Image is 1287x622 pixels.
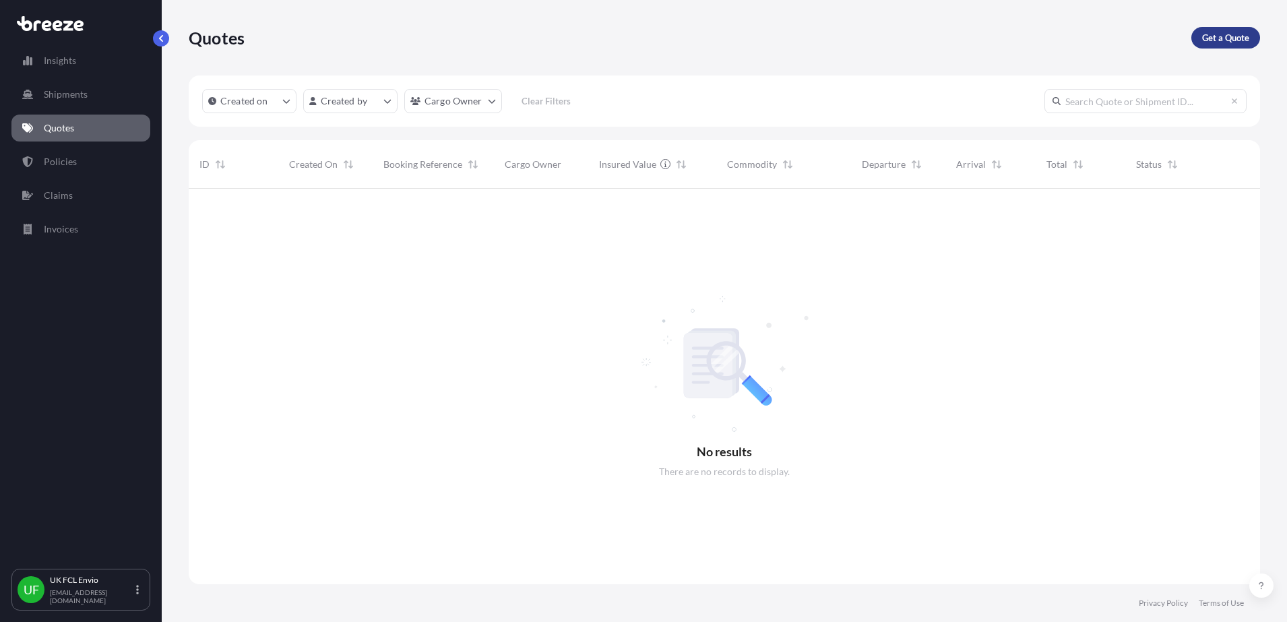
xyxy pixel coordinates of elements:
[11,47,150,74] a: Insights
[862,158,906,171] span: Departure
[1202,31,1249,44] p: Get a Quote
[1139,598,1188,609] a: Privacy Policy
[522,94,571,108] p: Clear Filters
[44,121,74,135] p: Quotes
[340,156,356,173] button: Sort
[303,89,398,113] button: createdBy Filter options
[956,158,986,171] span: Arrival
[199,158,210,171] span: ID
[24,583,39,596] span: UF
[1046,158,1067,171] span: Total
[11,182,150,209] a: Claims
[212,156,228,173] button: Sort
[44,54,76,67] p: Insights
[1191,27,1260,49] a: Get a Quote
[505,158,561,171] span: Cargo Owner
[1044,89,1247,113] input: Search Quote or Shipment ID...
[321,94,368,108] p: Created by
[383,158,462,171] span: Booking Reference
[50,575,133,586] p: UK FCL Envio
[220,94,268,108] p: Created on
[11,216,150,243] a: Invoices
[404,89,502,113] button: cargoOwner Filter options
[988,156,1005,173] button: Sort
[727,158,777,171] span: Commodity
[1164,156,1181,173] button: Sort
[1136,158,1162,171] span: Status
[289,158,338,171] span: Created On
[1199,598,1244,609] a: Terms of Use
[189,27,245,49] p: Quotes
[509,90,584,112] button: Clear Filters
[11,81,150,108] a: Shipments
[1070,156,1086,173] button: Sort
[44,155,77,168] p: Policies
[44,222,78,236] p: Invoices
[465,156,481,173] button: Sort
[44,88,88,101] p: Shipments
[780,156,796,173] button: Sort
[11,148,150,175] a: Policies
[599,158,656,171] span: Insured Value
[202,89,296,113] button: createdOn Filter options
[11,115,150,142] a: Quotes
[50,588,133,604] p: [EMAIL_ADDRESS][DOMAIN_NAME]
[673,156,689,173] button: Sort
[44,189,73,202] p: Claims
[908,156,924,173] button: Sort
[425,94,482,108] p: Cargo Owner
